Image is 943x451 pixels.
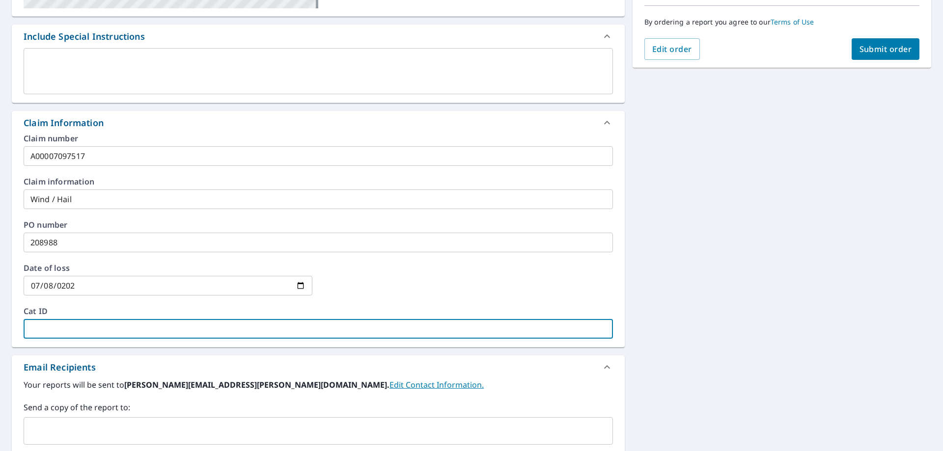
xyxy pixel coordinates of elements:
label: Your reports will be sent to [24,379,613,391]
div: Email Recipients [12,355,625,379]
div: Email Recipients [24,361,96,374]
label: Claim information [24,178,613,186]
div: Include Special Instructions [12,25,625,48]
button: Submit order [852,38,920,60]
button: Edit order [644,38,700,60]
label: Cat ID [24,307,613,315]
a: Terms of Use [771,17,814,27]
a: EditContactInfo [389,379,484,390]
b: [PERSON_NAME][EMAIL_ADDRESS][PERSON_NAME][DOMAIN_NAME]. [124,379,389,390]
label: PO number [24,221,613,229]
p: By ordering a report you agree to our [644,18,919,27]
div: Claim Information [12,111,625,134]
span: Edit order [652,44,692,54]
div: Claim Information [24,116,104,130]
span: Submit order [860,44,912,54]
div: Include Special Instructions [24,30,145,43]
label: Claim number [24,134,613,142]
label: Date of loss [24,264,312,272]
label: Send a copy of the report to: [24,401,613,413]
